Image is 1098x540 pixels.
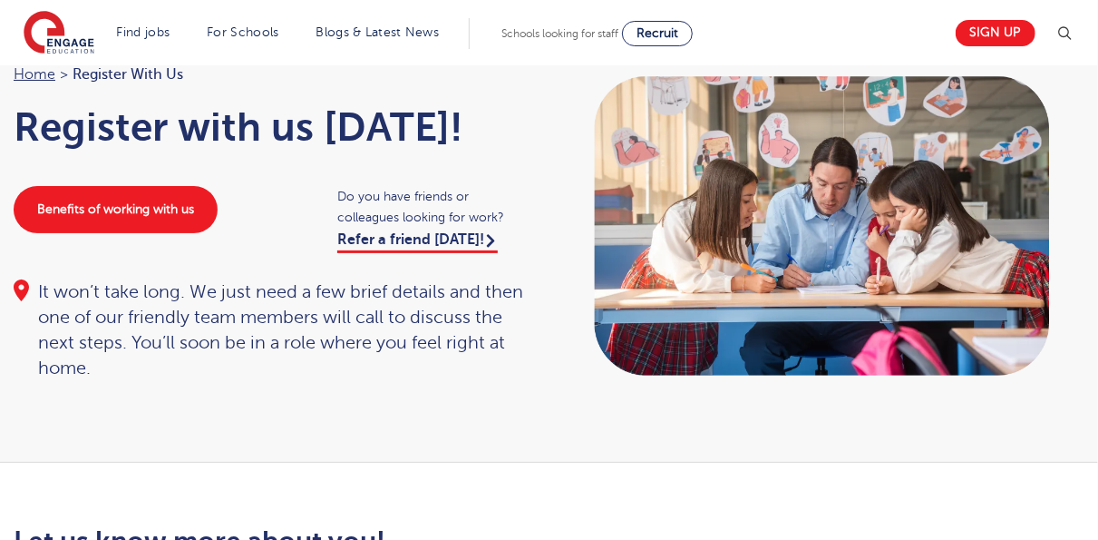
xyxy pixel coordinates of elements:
h1: Register with us [DATE]! [14,104,532,150]
span: > [60,66,68,83]
a: Find jobs [117,25,170,39]
span: Schools looking for staff [501,27,618,40]
a: Refer a friend [DATE]! [337,231,498,253]
img: Engage Education [24,11,94,56]
a: Home [14,66,55,83]
div: It won’t take long. We just need a few brief details and then one of our friendly team members wi... [14,280,532,381]
a: Blogs & Latest News [316,25,440,39]
span: Recruit [636,26,678,40]
span: Do you have friends or colleagues looking for work? [337,186,532,228]
nav: breadcrumb [14,63,532,86]
span: Register with us [73,63,183,86]
a: Sign up [956,20,1035,46]
a: Benefits of working with us [14,186,218,233]
a: For Schools [207,25,278,39]
a: Recruit [622,21,693,46]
